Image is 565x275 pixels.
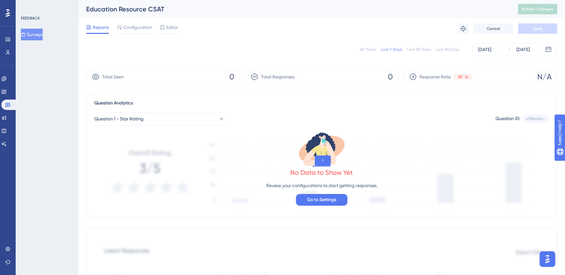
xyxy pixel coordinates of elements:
[518,23,557,34] button: Save
[290,168,353,177] div: No Data to Show Yet
[229,72,234,82] span: 0
[15,2,41,9] span: Need Help?
[522,7,553,12] span: Publish Changes
[360,47,376,52] div: All Times
[123,23,152,31] span: Configuration
[266,182,377,189] p: Review your configurations to start getting responses.
[533,26,542,31] span: Save
[487,26,500,31] span: Cancel
[478,46,491,53] div: [DATE]
[296,194,347,206] button: Go to Settings
[420,73,451,81] span: Response Rate
[516,46,530,53] div: [DATE]
[94,99,133,107] span: Question Analytics
[537,72,552,82] span: N/A
[381,47,402,52] div: Last 7 Days
[388,72,393,82] span: 0
[166,23,178,31] span: Editor
[496,115,520,123] div: Question ID:
[93,23,109,31] span: Reports
[261,73,295,81] span: Total Responses
[474,23,513,34] button: Cancel
[94,115,144,123] span: Question 1 - Star Rating
[94,112,225,125] button: Question 1 - Star Rating
[518,4,557,14] button: Publish Changes
[21,16,40,21] div: FEEDBACK
[307,196,336,204] span: Go to Settings
[538,249,557,269] iframe: UserGuiding AI Assistant Launcher
[21,29,43,40] button: Surveys
[526,116,546,121] div: 4199a2da...
[407,47,431,52] div: Last 30 Days
[86,5,502,14] div: Education Resource CSAT
[436,47,459,52] div: Last 90 Days
[102,73,124,81] span: Total Seen
[458,74,463,79] span: 20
